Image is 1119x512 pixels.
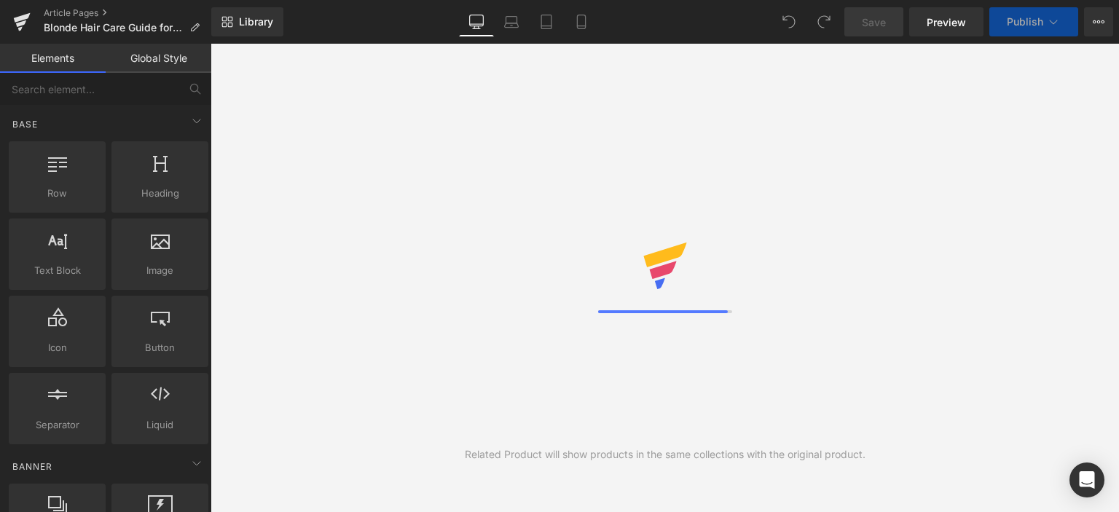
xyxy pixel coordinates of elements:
button: Publish [989,7,1078,36]
div: Related Product will show products in the same collections with the original product. [465,446,865,462]
button: Undo [774,7,804,36]
a: Preview [909,7,983,36]
span: Liquid [116,417,204,433]
button: Redo [809,7,839,36]
span: Publish [1007,16,1043,28]
div: Open Intercom Messenger [1069,462,1104,497]
span: Base [11,117,39,131]
span: Row [13,186,101,201]
span: Button [116,340,204,355]
span: Banner [11,460,54,473]
span: Preview [927,15,966,30]
button: More [1084,7,1113,36]
a: Desktop [459,7,494,36]
span: Text Block [13,263,101,278]
span: Image [116,263,204,278]
span: Separator [13,417,101,433]
a: Global Style [106,44,211,73]
a: New Library [211,7,283,36]
span: Heading [116,186,204,201]
span: Icon [13,340,101,355]
span: Blonde Hair Care Guide for Long-Lasting Color [44,22,184,34]
a: Laptop [494,7,529,36]
a: Mobile [564,7,599,36]
span: Library [239,15,273,28]
a: Tablet [529,7,564,36]
span: Save [862,15,886,30]
a: Article Pages [44,7,211,19]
